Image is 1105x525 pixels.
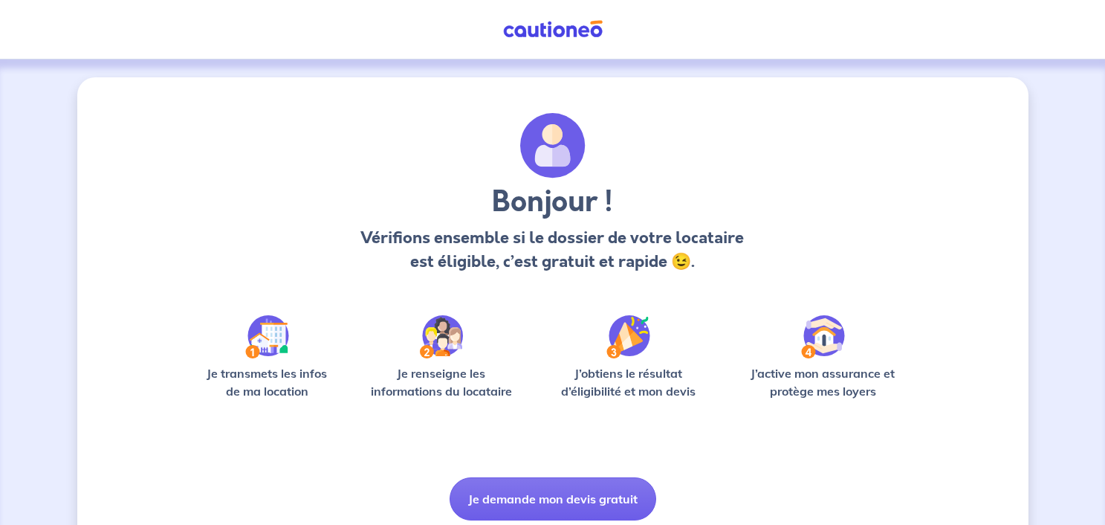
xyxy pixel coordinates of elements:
[520,113,586,178] img: archivate
[245,315,289,358] img: /static/90a569abe86eec82015bcaae536bd8e6/Step-1.svg
[545,364,713,400] p: J’obtiens le résultat d’éligibilité et mon devis
[357,184,748,220] h3: Bonjour !
[450,477,656,521] button: Je demande mon devis gratuit
[357,226,748,274] p: Vérifions ensemble si le dossier de votre locataire est éligible, c’est gratuit et rapide 😉.
[801,315,845,358] img: /static/bfff1cf634d835d9112899e6a3df1a5d/Step-4.svg
[362,364,522,400] p: Je renseigne les informations du locataire
[606,315,650,358] img: /static/f3e743aab9439237c3e2196e4328bba9/Step-3.svg
[497,20,609,39] img: Cautioneo
[736,364,910,400] p: J’active mon assurance et protège mes loyers
[420,315,463,358] img: /static/c0a346edaed446bb123850d2d04ad552/Step-2.svg
[196,364,338,400] p: Je transmets les infos de ma location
